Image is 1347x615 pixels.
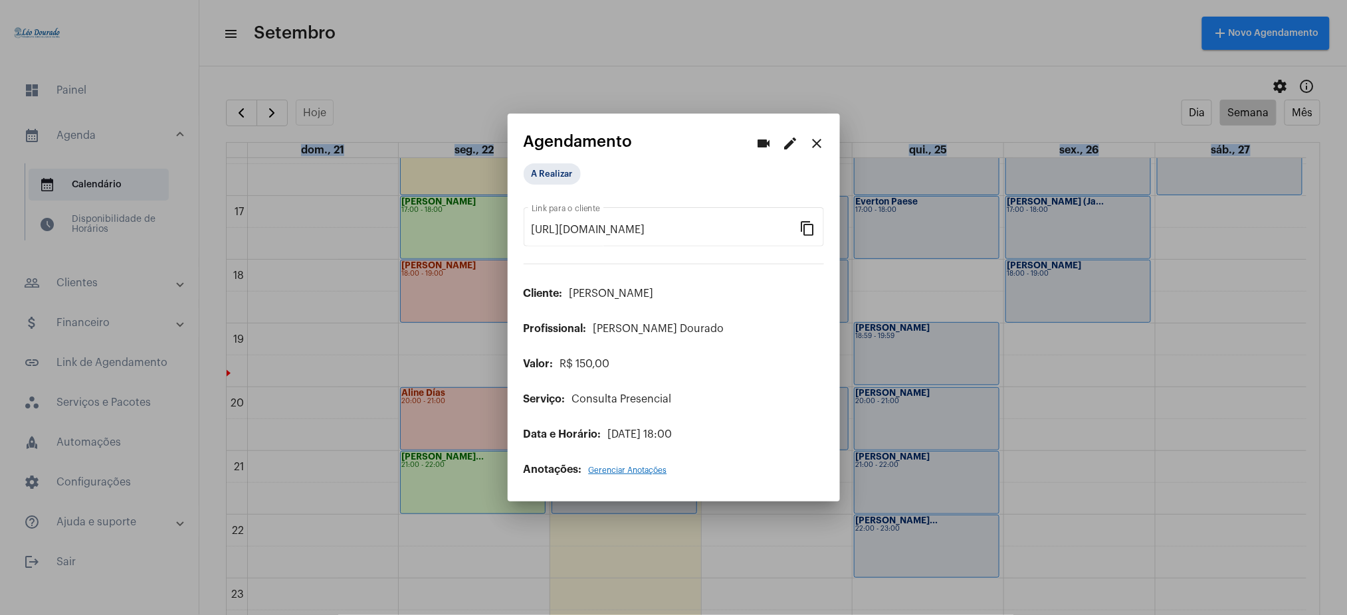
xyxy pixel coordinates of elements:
[570,288,654,299] span: [PERSON_NAME]
[524,464,582,475] span: Anotações:
[524,133,633,150] span: Agendamento
[532,224,800,236] input: Link
[756,135,772,151] mat-icon: videocam
[524,429,601,440] span: Data e Horário:
[809,135,825,151] mat-icon: close
[783,135,799,151] mat-icon: edit
[572,394,672,404] span: Consulta Presencial
[524,359,554,369] span: Valor:
[560,359,610,369] span: R$ 150,00
[800,220,816,236] mat-icon: content_copy
[608,429,673,440] span: [DATE] 18:00
[524,323,587,334] span: Profissional:
[593,323,724,334] span: [PERSON_NAME] Dourado
[524,163,581,185] mat-chip: A Realizar
[524,288,563,299] span: Cliente:
[524,394,566,404] span: Serviço:
[589,466,667,474] span: Gerenciar Anotações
